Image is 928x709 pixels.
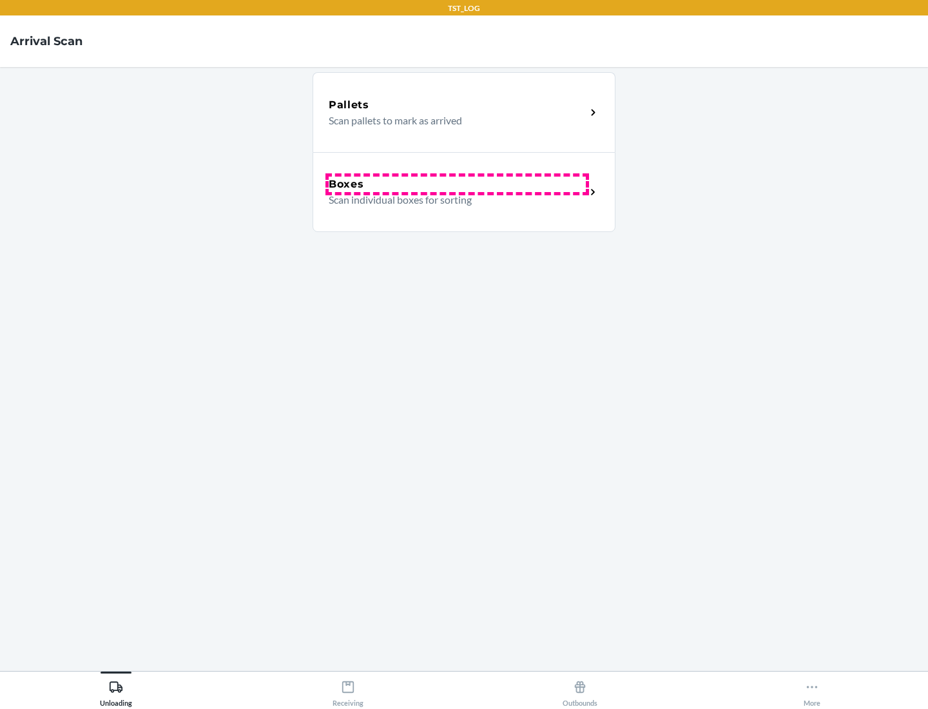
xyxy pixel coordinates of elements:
[329,113,575,128] p: Scan pallets to mark as arrived
[696,672,928,707] button: More
[10,33,82,50] h4: Arrival Scan
[464,672,696,707] button: Outbounds
[329,97,369,113] h5: Pallets
[804,675,820,707] div: More
[563,675,597,707] div: Outbounds
[329,177,364,192] h5: Boxes
[329,192,575,208] p: Scan individual boxes for sorting
[232,672,464,707] button: Receiving
[333,675,363,707] div: Receiving
[313,152,615,232] a: BoxesScan individual boxes for sorting
[448,3,480,14] p: TST_LOG
[313,72,615,152] a: PalletsScan pallets to mark as arrived
[100,675,132,707] div: Unloading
